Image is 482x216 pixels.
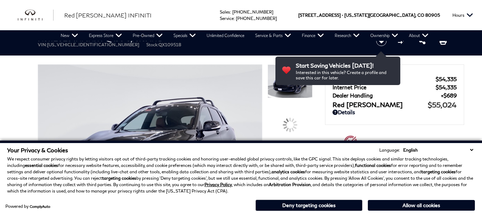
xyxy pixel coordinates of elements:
a: [PHONE_NUMBER] [236,16,277,21]
span: [US_VEHICLE_IDENTIFICATION_NUMBER] [47,42,139,47]
a: ComplyAuto [30,204,50,209]
nav: Main Navigation [55,30,434,41]
span: Service [220,16,234,21]
a: Red [PERSON_NAME] INFINITI [64,11,152,20]
span: : [230,9,231,15]
a: Internet Price $54,335 [333,84,457,90]
a: infiniti [18,10,54,21]
a: Research [329,30,365,41]
span: Stock: [146,42,158,47]
button: Compare vehicle [397,36,407,46]
img: New 2025 BLACK OBSIDIAN INFINITI Sport AWD image 1 [268,64,313,98]
button: Allow all cookies [368,200,475,211]
span: $689 [441,92,457,99]
span: VIN: [38,42,47,47]
a: Specials [168,30,201,41]
span: Dealer Handling [333,92,441,99]
div: Language: [379,148,400,152]
a: Dealer Handling $689 [333,92,457,99]
strong: functional cookies [355,163,391,168]
a: Privacy Policy [204,182,232,187]
a: MSRP $54,335 [333,76,457,82]
span: $54,335 [436,76,457,82]
a: Details [333,109,457,115]
a: New [55,30,83,41]
a: [PHONE_NUMBER] [232,9,273,15]
a: Service & Parts [250,30,296,41]
strong: Arbitration Provision [269,182,311,187]
a: Ownership [365,30,404,41]
a: Unlimited Confidence [201,30,250,41]
span: QX109518 [158,42,181,47]
span: Sales [220,9,230,15]
span: Your Privacy & Cookies [7,147,68,153]
strong: analytics cookies [272,169,305,174]
span: Internet Price [333,84,436,90]
span: $54,335 [436,84,457,90]
strong: essential cookies [25,163,58,168]
span: : [234,16,235,21]
a: [STREET_ADDRESS] • [US_STATE][GEOGRAPHIC_DATA], CO 80905 [298,12,440,18]
strong: targeting cookies [421,169,456,174]
a: Red [PERSON_NAME] $55,024 [333,100,457,109]
span: Red [PERSON_NAME] INFINITI [64,12,152,19]
strong: targeting cookies [102,175,136,181]
a: About [404,30,434,41]
a: Express Store [83,30,127,41]
button: Deny targeting cookies [255,200,362,211]
a: Finance [296,30,329,41]
div: Powered by [5,204,50,209]
a: Pre-Owned [127,30,168,41]
span: Red [PERSON_NAME] [333,101,428,109]
p: We respect consumer privacy rights by letting visitors opt out of third-party tracking cookies an... [7,156,475,194]
span: $55,024 [428,100,457,109]
img: INFINITI [18,10,54,21]
select: Language Select [401,147,475,153]
span: MSRP [333,76,436,82]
